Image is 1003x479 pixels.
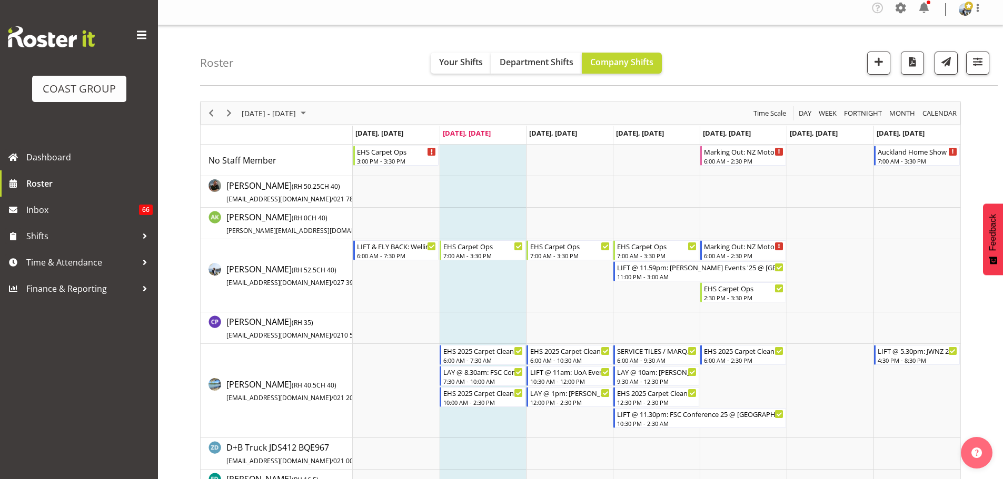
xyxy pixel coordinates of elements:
div: LAY @ 8.30am: FSC Conference 25 @ [GEOGRAPHIC_DATA] [443,366,523,377]
span: / [331,195,333,203]
div: Charwen Vaevaepare"s event - EHS 2025 Carpet Cleaning, Maintenance, etc Begin From Friday, Septem... [700,345,786,365]
div: 7:30 AM - 10:00 AM [443,377,523,385]
span: / [331,278,333,287]
div: SERVICE TILES / MARQUEE: [GEOGRAPHIC_DATA] Home Show 2025 @ [GEOGRAPHIC_DATA] [617,345,697,356]
div: 7:00 AM - 3:30 PM [443,251,523,260]
button: Your Shifts [431,53,491,74]
div: Brittany Taylor"s event - EHS Carpet Ops Begin From Friday, September 12, 2025 at 2:30:00 PM GMT+... [700,282,786,302]
span: ( CH 40) [292,213,327,222]
span: Your Shifts [439,56,483,68]
button: Fortnight [842,107,884,120]
span: [PERSON_NAME] [226,379,373,403]
div: No Staff Member"s event - Auckland Home Show 2025 @ Akl Showgrounds Begin From Sunday, September ... [874,146,960,166]
button: Previous [204,107,219,120]
span: / [331,393,333,402]
div: 9:30 AM - 12:30 PM [617,377,697,385]
button: Month [921,107,959,120]
div: Previous [202,102,220,124]
button: Timeline Day [797,107,813,120]
div: Marking Out: NZ Motorhome Show @ [GEOGRAPHIC_DATA] [704,146,783,157]
div: Marking Out: NZ Motorhome Show @ [GEOGRAPHIC_DATA] [704,241,783,251]
span: Roster [26,176,153,191]
span: ( ) [292,318,313,327]
span: Dashboard [26,149,153,165]
button: September 08 - 14, 2025 [240,107,311,120]
div: LIFT @ 5.30pm: JWNZ 2025 @ [GEOGRAPHIC_DATA] [878,345,957,356]
div: 12:00 PM - 2:30 PM [530,398,610,406]
span: RH 0 [294,213,307,222]
span: 021 783 915 [333,195,370,203]
button: Add a new shift [867,52,890,75]
div: Charwen Vaevaepare"s event - EHS 2025 Carpet Cleaning, Maintenance, etc Begin From Tuesday, Septe... [440,345,525,365]
span: [PERSON_NAME] [226,180,370,204]
h4: Roster [200,57,234,69]
span: Shifts [26,228,137,244]
div: Brittany Taylor"s event - LIFT & FLY BACK: Wellington Home & Garden 2025 @ Sky Stadium Begin From... [353,240,439,260]
div: 6:00 AM - 7:30 PM [357,251,436,260]
div: 10:30 AM - 12:00 PM [530,377,610,385]
span: [EMAIL_ADDRESS][DOMAIN_NAME] [226,195,331,203]
span: Feedback [988,214,998,251]
span: [PERSON_NAME] [226,263,373,288]
span: / [331,456,333,465]
div: EHS 2025 Carpet Cleaning, Maintenance, etc [443,388,523,398]
td: Cameron Phillips resource [201,312,353,344]
span: [PERSON_NAME] [226,211,419,236]
div: 2:30 PM - 3:30 PM [704,293,783,302]
div: 12:30 PM - 2:30 PM [617,398,697,406]
span: [DATE], [DATE] [616,128,664,138]
span: 0210 577 379 [333,331,373,340]
span: Finance & Reporting [26,281,137,297]
div: No Staff Member"s event - Marking Out: NZ Motorhome Show @ Mystery Creek Begin From Friday, Septe... [700,146,786,166]
div: 6:00 AM - 10:30 AM [530,356,610,364]
td: Angela Kerrigan resource [201,208,353,239]
button: Company Shifts [582,53,662,74]
div: 6:00 AM - 2:30 PM [704,356,783,364]
span: [DATE], [DATE] [529,128,577,138]
div: EHS Carpet Ops [704,283,783,293]
img: help-xxl-2.png [971,447,982,458]
div: 7:00 AM - 3:30 PM [878,157,957,165]
span: ( CH 40) [292,266,336,274]
span: 021 000 000 [333,456,370,465]
button: Filter Shifts [966,52,989,75]
div: EHS 2025 Carpet Cleaning, Maintenance, etc [530,345,610,356]
span: Department Shifts [500,56,573,68]
div: 4:30 PM - 8:30 PM [878,356,957,364]
div: Brittany Taylor"s event - Marking Out: NZ Motorhome Show @ Mystery Creek Begin From Friday, Septe... [700,240,786,260]
div: LAY @ 10am: [PERSON_NAME] Events '25 @ [GEOGRAPHIC_DATA] [617,366,697,377]
div: Charwen Vaevaepare"s event - LIFT @ 11.30pm: FSC Conference 25 @ Cordis Hotel Begin From Thursday... [613,408,786,428]
button: Send a list of all shifts for the selected filtered period to all rostered employees. [935,52,958,75]
div: Brittany Taylor"s event - LIFT @ 11.59pm: Lucy Heald Events '25 @ Spark Arena Begin From Thursday... [613,261,786,281]
div: 6:00 AM - 2:30 PM [704,251,783,260]
div: COAST GROUP [43,81,116,97]
span: calendar [921,107,958,120]
div: Brittany Taylor"s event - EHS Carpet Ops Begin From Thursday, September 11, 2025 at 7:00:00 AM GM... [613,240,699,260]
button: Time Scale [752,107,788,120]
a: [PERSON_NAME](RH 0CH 40)[PERSON_NAME][EMAIL_ADDRESS][DOMAIN_NAME] [226,211,419,236]
button: Timeline Month [888,107,917,120]
div: LAY @ 1pm: [PERSON_NAME] (2) @ [GEOGRAPHIC_DATA] '25 [530,388,610,398]
div: Charwen Vaevaepare"s event - LAY @ 8.30am: FSC Conference 25 @ Cordis Hotel Begin From Tuesday, S... [440,366,525,386]
div: 3:00 PM - 3:30 PM [357,157,436,165]
span: Week [818,107,838,120]
span: D+B Truck JDS412 BQE967 [226,442,370,466]
div: Charwen Vaevaepare"s event - LIFT @ 5.30pm: JWNZ 2025 @ Viaduct Event Centre Begin From Sunday, S... [874,345,960,365]
td: D+B Truck JDS412 BQE967 resource [201,438,353,470]
div: Charwen Vaevaepare"s event - LAY @ 1pm: Lucy Heald (2) @ Spark Arena '25 Begin From Wednesday, Se... [527,387,612,407]
div: EHS Carpet Ops [530,241,610,251]
a: [PERSON_NAME](RH 50.25CH 40)[EMAIL_ADDRESS][DOMAIN_NAME]/021 783 915 [226,179,370,205]
img: Rosterit website logo [8,26,95,47]
span: [DATE] - [DATE] [241,107,297,120]
td: Brittany Taylor resource [201,239,353,312]
div: 10:00 AM - 2:30 PM [443,398,523,406]
span: [PERSON_NAME] [226,316,373,340]
div: 11:00 PM - 3:00 AM [617,272,783,281]
td: Abe Denton resource [201,176,353,208]
div: Charwen Vaevaepare"s event - SERVICE TILES / MARQUEE: Auckland Home Show 2025 @ Akl Showgrounds B... [613,345,699,365]
div: Brittany Taylor"s event - EHS Carpet Ops Begin From Wednesday, September 10, 2025 at 7:00:00 AM G... [527,240,612,260]
div: 7:00 AM - 3:30 PM [530,251,610,260]
span: ( CH 40) [292,381,336,390]
span: Time Scale [752,107,787,120]
div: 10:30 PM - 2:30 AM [617,419,783,427]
